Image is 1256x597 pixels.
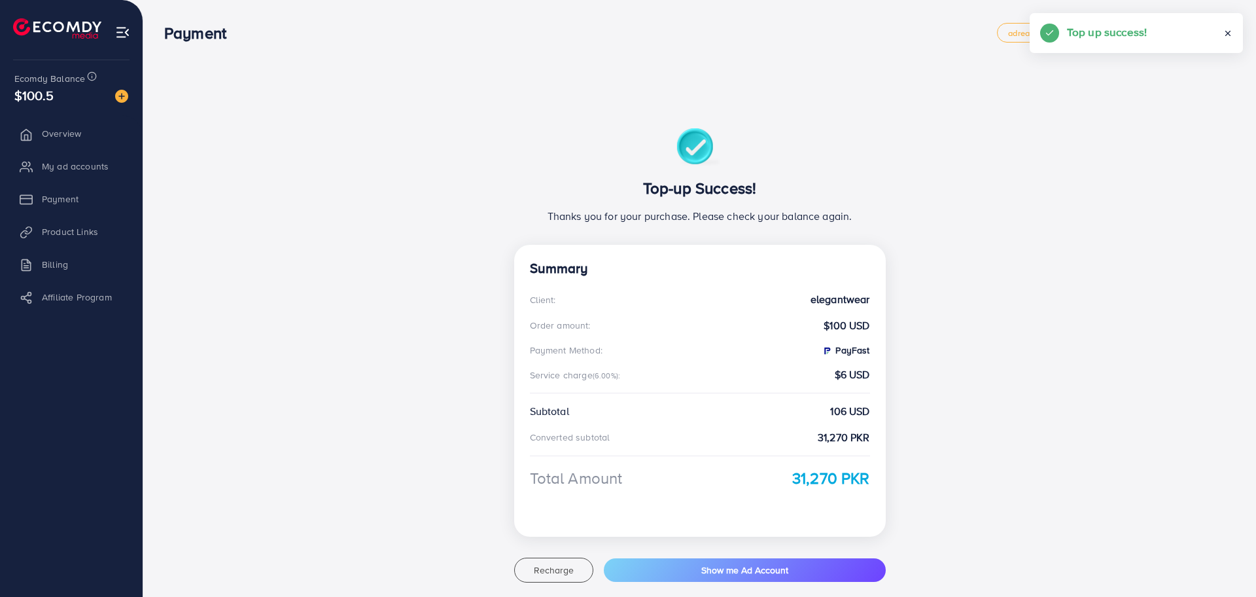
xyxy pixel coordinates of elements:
[701,564,788,577] span: Show me Ad Account
[530,431,610,444] div: Converted subtotal
[530,179,870,198] h3: Top-up Success!
[530,261,870,277] h4: Summary
[514,558,594,583] button: Recharge
[164,24,237,43] h3: Payment
[530,293,556,306] div: Client:
[13,18,101,39] img: logo
[530,369,625,382] div: Service charge
[822,346,832,356] img: PayFast
[530,467,623,490] div: Total Amount
[830,404,869,419] strong: 106 USD
[14,86,54,105] span: $100.5
[824,318,869,333] strong: $100 USD
[530,344,602,357] div: Payment Method:
[534,564,574,577] span: Recharge
[997,23,1107,43] a: adreach_new_package
[1067,24,1147,41] h5: Top up success!
[818,430,870,445] strong: 31,270 PKR
[792,467,870,490] strong: 31,270 PKR
[530,319,591,332] div: Order amount:
[835,367,870,382] strong: $6 USD
[593,371,620,381] small: (6.00%):
[530,208,870,224] p: Thanks you for your purchase. Please check your balance again.
[604,558,885,582] button: Show me Ad Account
[822,344,869,357] strong: PayFast
[115,90,128,103] img: image
[115,25,130,40] img: menu
[676,128,723,168] img: success
[14,72,85,85] span: Ecomdy Balance
[811,292,870,307] strong: elegantwear
[1008,29,1096,37] span: adreach_new_package
[530,404,569,419] div: Subtotal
